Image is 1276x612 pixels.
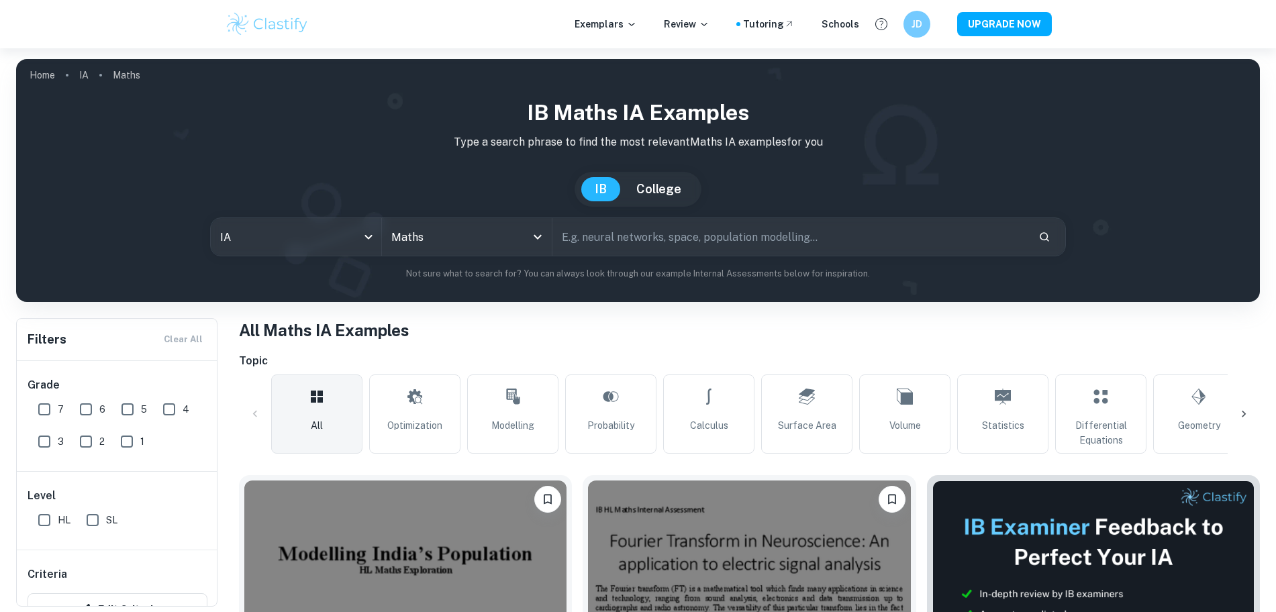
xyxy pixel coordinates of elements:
[575,17,637,32] p: Exemplars
[909,17,924,32] h6: JD
[623,177,695,201] button: College
[1033,225,1056,248] button: Search
[58,513,70,527] span: HL
[581,177,620,201] button: IB
[982,418,1024,433] span: Statistics
[528,227,547,246] button: Open
[1178,418,1220,433] span: Geometry
[58,434,64,449] span: 3
[211,218,381,256] div: IA
[1061,418,1140,448] span: Differential Equations
[58,402,64,417] span: 7
[239,318,1260,342] h1: All Maths IA Examples
[534,486,561,513] button: Bookmark
[99,434,105,449] span: 2
[889,418,921,433] span: Volume
[28,330,66,349] h6: Filters
[387,418,442,433] span: Optimization
[106,513,117,527] span: SL
[113,68,140,83] p: Maths
[141,402,147,417] span: 5
[28,566,67,582] h6: Criteria
[99,402,105,417] span: 6
[30,66,55,85] a: Home
[27,267,1249,280] p: Not sure what to search for? You can always look through our example Internal Assessments below f...
[140,434,144,449] span: 1
[587,418,634,433] span: Probability
[778,418,836,433] span: Surface Area
[743,17,795,32] a: Tutoring
[664,17,709,32] p: Review
[239,353,1260,369] h6: Topic
[79,66,89,85] a: IA
[311,418,323,433] span: All
[552,218,1028,256] input: E.g. neural networks, space, population modelling...
[225,11,310,38] img: Clastify logo
[690,418,728,433] span: Calculus
[27,97,1249,129] h1: IB Maths IA examples
[879,486,905,513] button: Bookmark
[822,17,859,32] a: Schools
[903,11,930,38] button: JD
[491,418,534,433] span: Modelling
[183,402,189,417] span: 4
[16,59,1260,302] img: profile cover
[27,134,1249,150] p: Type a search phrase to find the most relevant Maths IA examples for you
[870,13,893,36] button: Help and Feedback
[957,12,1052,36] button: UPGRADE NOW
[28,377,207,393] h6: Grade
[28,488,207,504] h6: Level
